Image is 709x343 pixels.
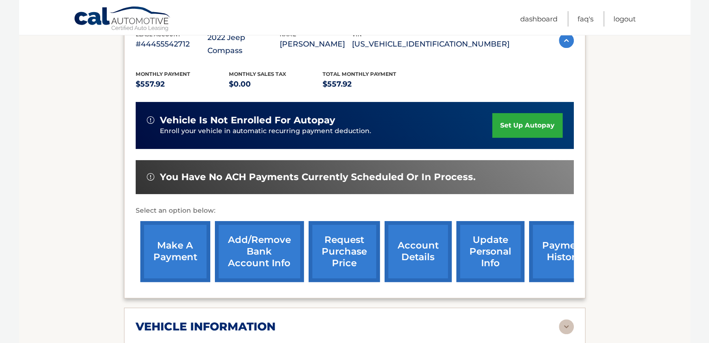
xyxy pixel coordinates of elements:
[136,205,574,216] p: Select an option below:
[559,319,574,334] img: accordion-rest.svg
[520,11,558,27] a: Dashboard
[613,11,636,27] a: Logout
[323,78,416,91] p: $557.92
[309,221,380,282] a: request purchase price
[385,221,452,282] a: account details
[352,38,509,51] p: [US_VEHICLE_IDENTIFICATION_NUMBER]
[559,33,574,48] img: accordion-active.svg
[74,6,172,33] a: Cal Automotive
[280,38,352,51] p: [PERSON_NAME]
[578,11,593,27] a: FAQ's
[529,221,599,282] a: payment history
[207,31,280,57] p: 2022 Jeep Compass
[147,116,154,124] img: alert-white.svg
[136,71,190,77] span: Monthly Payment
[229,71,286,77] span: Monthly sales Tax
[492,113,562,138] a: set up autopay
[136,320,275,334] h2: vehicle information
[147,173,154,181] img: alert-white.svg
[323,71,396,77] span: Total Monthly Payment
[140,221,210,282] a: make a payment
[160,171,475,183] span: You have no ACH payments currently scheduled or in process.
[215,221,304,282] a: Add/Remove bank account info
[136,38,208,51] p: #44455542712
[136,78,229,91] p: $557.92
[456,221,524,282] a: update personal info
[160,114,335,126] span: vehicle is not enrolled for autopay
[160,126,493,136] p: Enroll your vehicle in automatic recurring payment deduction.
[229,78,323,91] p: $0.00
